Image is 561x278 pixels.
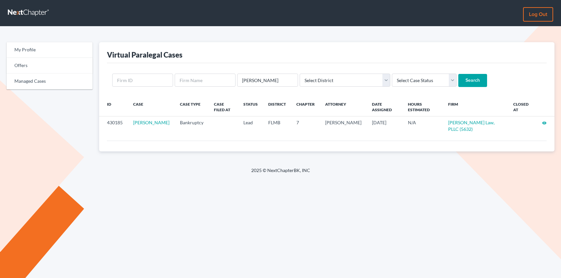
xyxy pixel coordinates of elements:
a: Offers [7,58,93,74]
td: Bankruptcy [175,116,209,135]
td: N/A [403,116,443,135]
td: 7 [291,116,320,135]
i: visibility [542,121,547,125]
input: Search [458,74,487,87]
th: Chapter [291,97,320,116]
td: [PERSON_NAME] [320,116,367,135]
th: Firm [443,97,508,116]
th: Date Assigned [367,97,403,116]
th: Status [238,97,263,116]
th: Attorney [320,97,367,116]
div: Virtual Paralegal Cases [107,50,183,60]
a: visibility [542,120,547,125]
a: Log out [523,7,553,22]
input: Firm Name [175,74,236,87]
th: Hours Estimated [403,97,443,116]
th: ID [99,97,128,116]
a: My Profile [7,42,93,58]
a: [PERSON_NAME] [133,120,169,125]
div: 2025 © NextChapterBK, INC [94,167,467,179]
th: Case Type [175,97,209,116]
th: Closed at [508,97,537,116]
input: Firm ID [112,74,173,87]
th: Case Filed At [209,97,238,116]
td: 430185 [99,116,128,135]
input: Enter search terms... [237,74,298,87]
td: Lead [238,116,263,135]
th: Case [128,97,175,116]
a: Managed Cases [7,74,93,89]
th: District [263,97,291,116]
td: FLMB [263,116,291,135]
a: [PERSON_NAME] Law, PLLC (5632) [448,120,495,132]
td: [DATE] [367,116,403,135]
